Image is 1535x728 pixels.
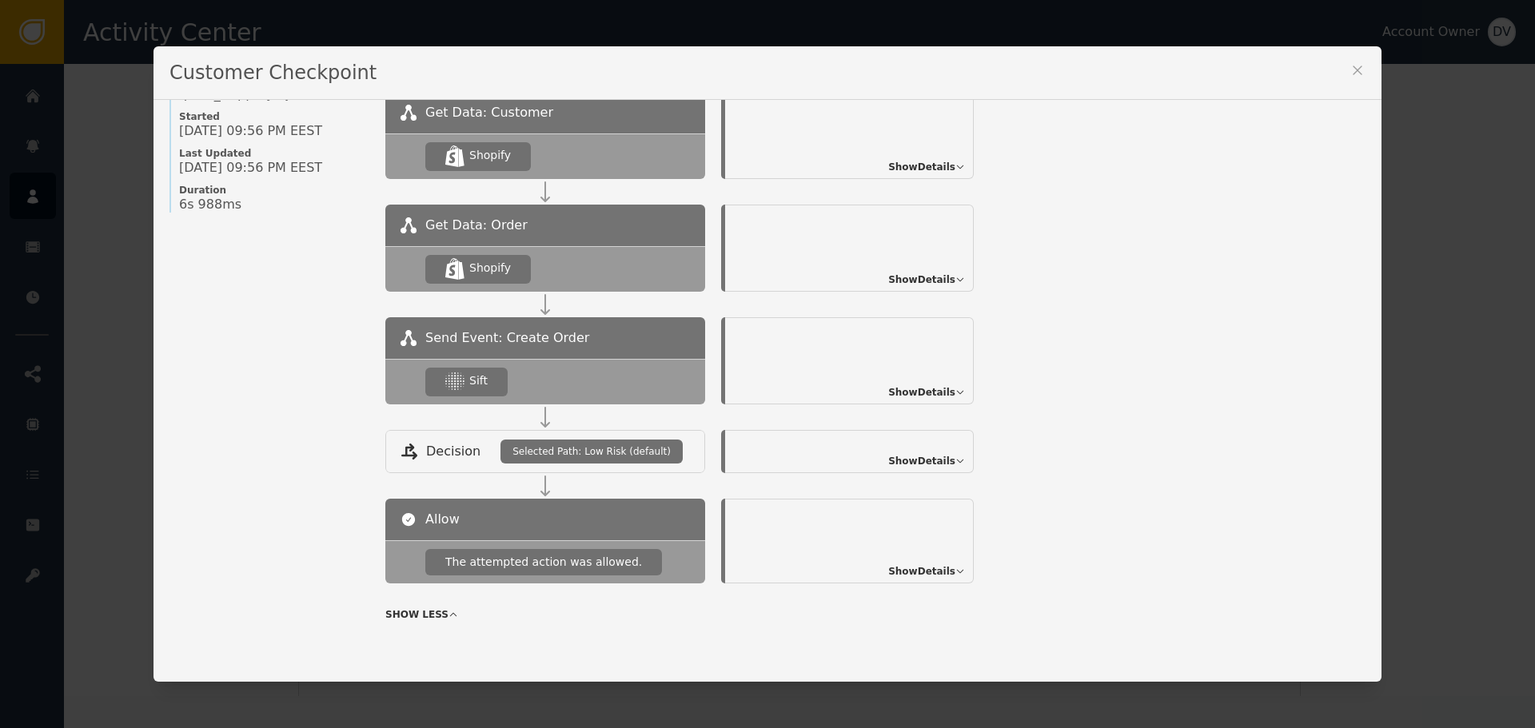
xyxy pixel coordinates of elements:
span: Show Details [888,564,955,579]
span: SHOW LESS [385,607,449,622]
div: Shopify [469,260,511,276]
span: Decision [426,442,480,461]
span: Started [179,110,369,123]
div: Customer Checkpoint [153,46,1381,100]
span: Show Details [888,273,955,287]
span: Get Data: Order [425,216,528,235]
span: [DATE] 09:56 PM EEST [179,160,322,176]
span: [DATE] 09:56 PM EEST [179,123,322,139]
div: Shopify [469,147,511,164]
span: Show Details [888,454,955,468]
span: Show Details [888,385,955,400]
span: Allow [425,510,460,529]
span: Send Event: Create Order [425,328,589,348]
span: Selected Path: Low Risk (default) [512,444,671,459]
span: Last Updated [179,147,369,160]
span: 6s 988ms [179,197,241,213]
span: Duration [179,184,369,197]
span: Show Details [888,160,955,174]
span: Get Data: Customer [425,103,553,122]
div: The attempted action was allowed. [425,549,662,575]
div: Sift [469,372,488,389]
